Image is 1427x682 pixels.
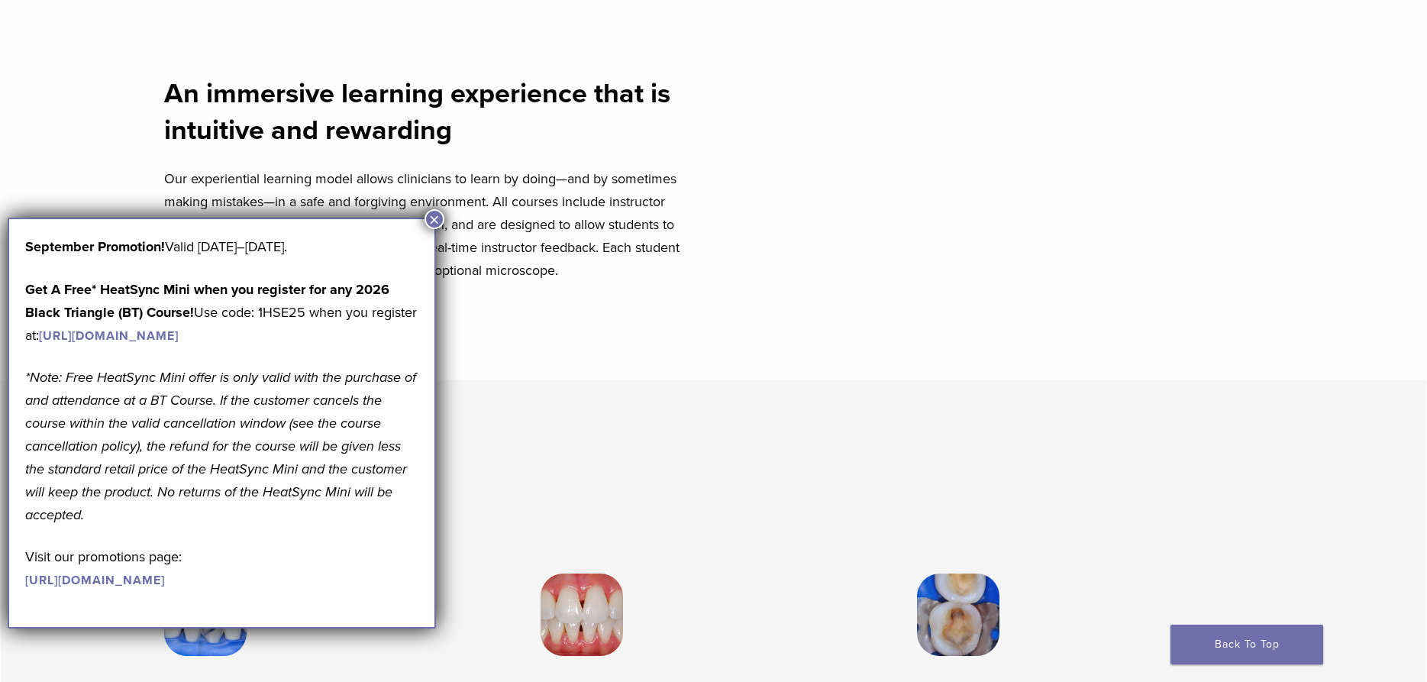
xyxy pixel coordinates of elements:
[164,483,718,520] h2: Learning Center Courses
[25,281,389,321] strong: Get A Free* HeatSync Mini when you register for any 2026 Black Triangle (BT) Course!
[1170,625,1323,664] a: Back To Top
[25,238,165,255] b: September Promotion!
[25,573,165,588] a: [URL][DOMAIN_NAME]
[25,235,418,258] p: Valid [DATE]–[DATE].
[723,26,1264,330] iframe: Bioclear Matrix | Welcome to the Bioclear Learning Center
[39,328,179,344] a: [URL][DOMAIN_NAME]
[25,278,418,347] p: Use code: 1HSE25 when you register at:
[25,369,416,523] em: *Note: Free HeatSync Mini offer is only valid with the purchase of and attendance at a BT Course....
[25,545,418,591] p: Visit our promotions page:
[164,77,670,147] strong: An immersive learning experience that is intuitive and rewarding
[164,167,705,282] p: Our experiential learning model allows clinicians to learn by doing—and by sometimes making mista...
[425,209,444,229] button: Close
